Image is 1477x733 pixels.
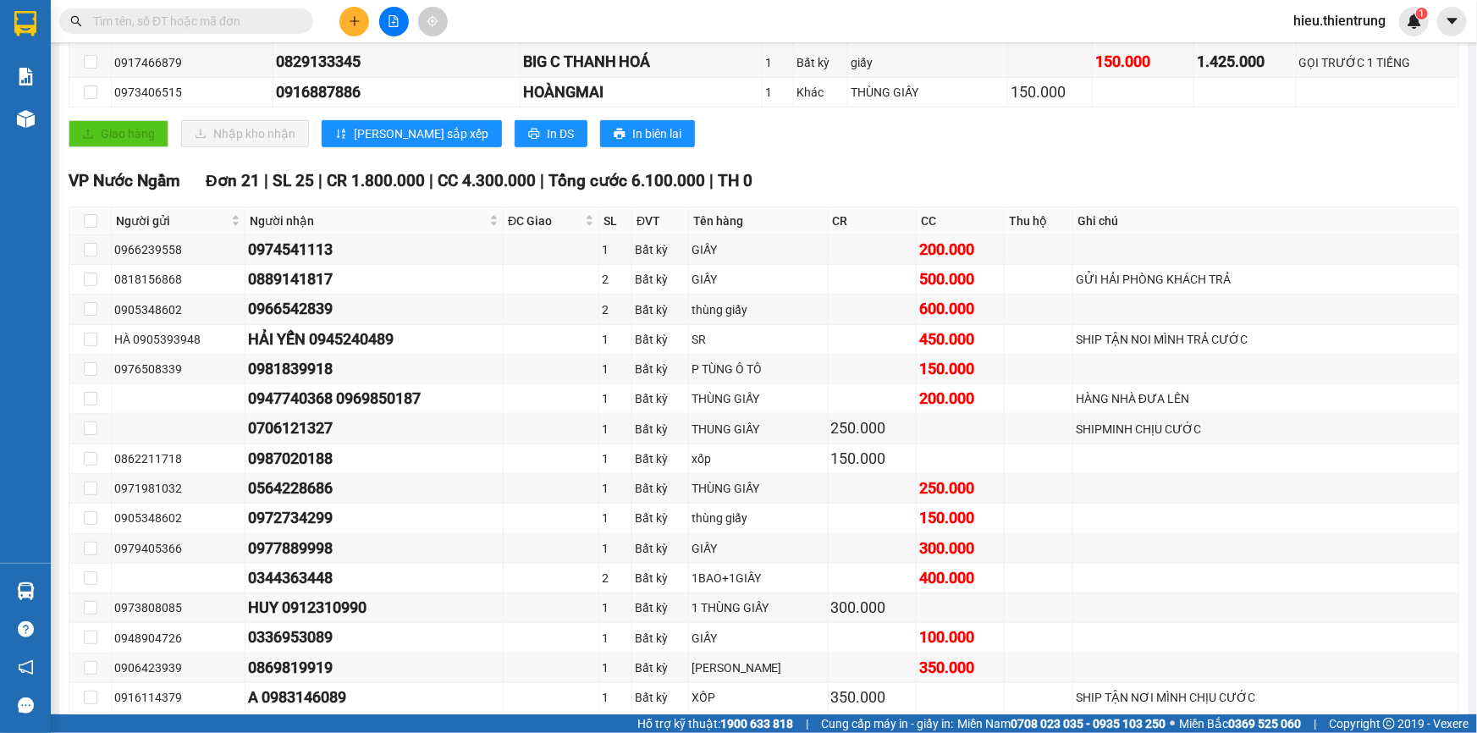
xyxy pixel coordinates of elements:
[602,420,629,438] div: 1
[821,714,953,733] span: Cung cấp máy in - giấy in:
[796,83,845,102] div: Khác
[1228,717,1301,730] strong: 0369 525 060
[114,360,242,378] div: 0976508339
[248,357,500,381] div: 0981839918
[692,509,825,527] div: thùng giấy
[692,330,825,349] div: SR
[248,686,500,709] div: A 0983146089
[438,171,536,190] span: CC 4.300.000
[831,596,913,620] div: 300.000
[1095,50,1191,74] div: 150.000
[851,83,1005,102] div: THÙNG GIẤY
[635,629,686,648] div: Bất kỳ
[806,714,808,733] span: |
[692,240,825,259] div: GIẤY
[1076,330,1456,349] div: SHIP TẬN NOI MÌNH TRẢ CƯỚC
[632,207,689,235] th: ĐVT
[89,121,409,281] h2: VP Nhận: Văn Phòng Đăk Nông
[248,328,500,351] div: HẢI YẾN 0945240489
[602,360,629,378] div: 1
[114,479,242,498] div: 0971981032
[602,509,629,527] div: 1
[17,582,35,600] img: warehouse-icon
[709,171,714,190] span: |
[602,330,629,349] div: 1
[602,539,629,558] div: 1
[181,120,309,147] button: downloadNhập kho nhận
[114,539,242,558] div: 0979405366
[635,270,686,289] div: Bất kỳ
[114,83,270,102] div: 0973406515
[1011,717,1166,730] strong: 0708 023 035 - 0935 103 250
[957,714,1166,733] span: Miền Nam
[114,240,242,259] div: 0966239558
[635,360,686,378] div: Bất kỳ
[692,688,825,707] div: XỐP
[248,656,500,680] div: 0869819919
[17,68,35,85] img: solution-icon
[1076,688,1456,707] div: SHIP TẬN NƠI MÌNH CHỊU CƯỚC
[114,629,242,648] div: 0948904726
[114,509,242,527] div: 0905348602
[114,688,242,707] div: 0916114379
[528,128,540,141] span: printer
[250,212,486,230] span: Người nhận
[635,659,686,677] div: Bất kỳ
[264,171,268,190] span: |
[602,479,629,498] div: 1
[919,387,1001,411] div: 200.000
[692,389,825,408] div: THÙNG GIẤY
[829,207,917,235] th: CR
[9,25,59,110] img: logo.jpg
[635,479,686,498] div: Bất kỳ
[831,447,913,471] div: 150.000
[114,300,242,319] div: 0905348602
[248,596,500,620] div: HUY 0912310990
[276,50,517,74] div: 0829133345
[692,360,825,378] div: P TÙNG Ô TÔ
[919,328,1001,351] div: 450.000
[276,80,517,104] div: 0916887886
[919,566,1001,590] div: 400.000
[18,621,34,637] span: question-circle
[9,121,136,149] h2: 54BU7Q68
[831,416,913,440] div: 250.000
[635,330,686,349] div: Bất kỳ
[1073,207,1459,235] th: Ghi chú
[427,15,438,27] span: aim
[718,171,752,190] span: TH 0
[523,50,759,74] div: BIG C THANH HOÁ
[720,717,793,730] strong: 1900 633 818
[1416,8,1428,19] sup: 1
[68,14,152,116] b: Nhà xe Thiên Trung
[692,569,825,587] div: 1BAO+1GIẤY
[248,626,500,649] div: 0336953089
[919,357,1001,381] div: 150.000
[206,171,260,190] span: Đơn 21
[692,420,825,438] div: THUNG GIẤY
[692,629,825,648] div: GIẤY
[14,11,36,36] img: logo-vxr
[602,240,629,259] div: 1
[248,447,500,471] div: 0987020188
[919,267,1001,291] div: 500.000
[540,171,544,190] span: |
[248,477,500,500] div: 0564228686
[919,537,1001,560] div: 300.000
[632,124,681,143] span: In biên lai
[1179,714,1301,733] span: Miền Bắc
[692,659,825,677] div: [PERSON_NAME]
[602,389,629,408] div: 1
[635,688,686,707] div: Bất kỳ
[692,270,825,289] div: GIẤY
[599,207,632,235] th: SL
[689,207,829,235] th: Tên hàng
[602,270,629,289] div: 2
[335,128,347,141] span: sort-ascending
[248,416,500,440] div: 0706121327
[917,207,1005,235] th: CC
[635,300,686,319] div: Bất kỳ
[1076,270,1456,289] div: GỬI HẢI PHÒNG KHÁCH TRẢ
[226,14,409,41] b: [DOMAIN_NAME]
[602,688,629,707] div: 1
